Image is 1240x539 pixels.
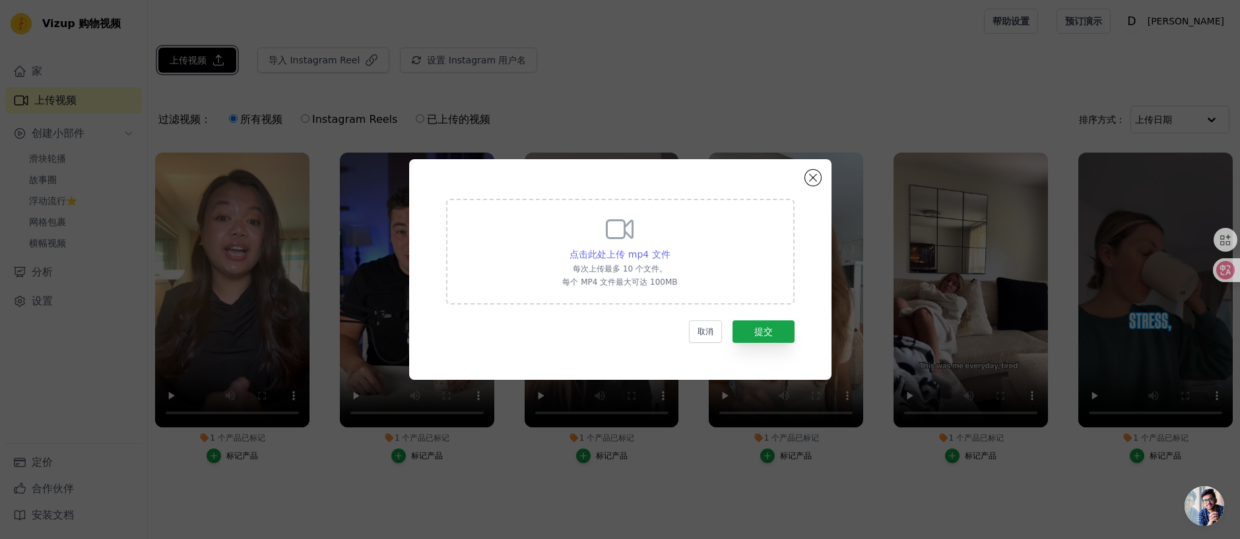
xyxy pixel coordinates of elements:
[1185,486,1224,526] div: 开放式聊天
[573,264,667,273] font: 每次上传最多 10 个文件。
[562,277,677,287] font: 每个 MP4 文件最大可达 100MB
[698,327,713,336] font: 取消
[805,170,821,186] button: 关闭模式
[570,249,670,260] font: 点击此处上传 mp4 文件
[754,326,773,337] font: 提交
